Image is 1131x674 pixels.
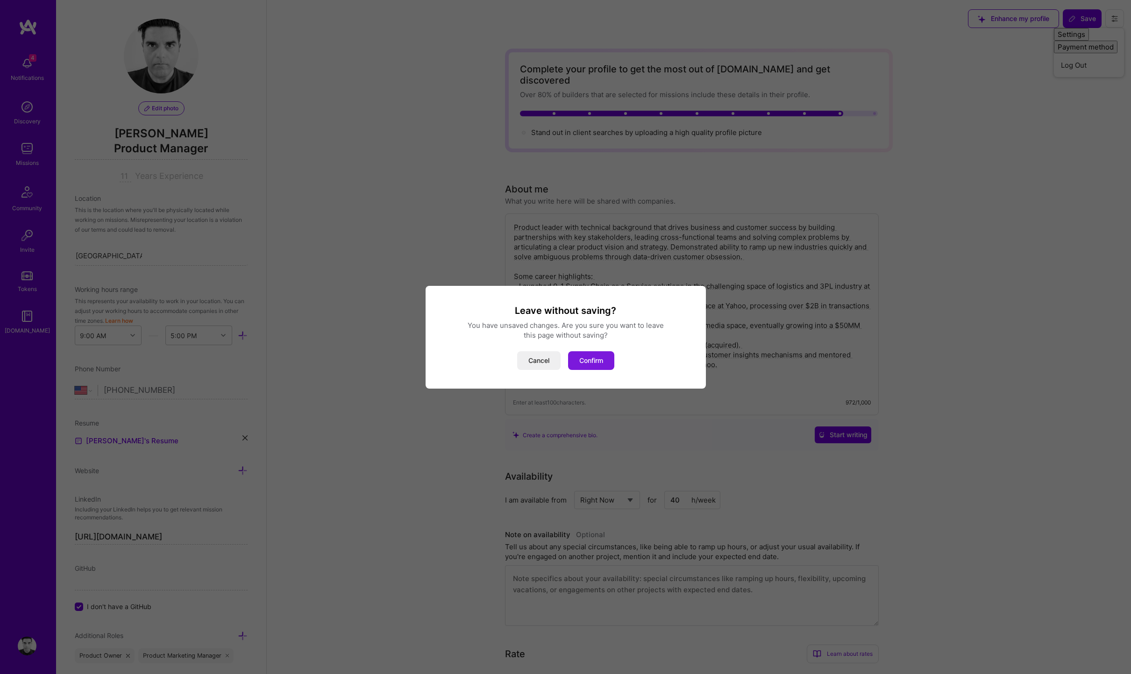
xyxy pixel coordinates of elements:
button: Confirm [568,351,614,370]
div: modal [426,286,706,389]
h3: Leave without saving? [437,305,695,317]
div: You have unsaved changes. Are you sure you want to leave [437,320,695,330]
button: Cancel [517,351,561,370]
div: this page without saving? [437,330,695,340]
